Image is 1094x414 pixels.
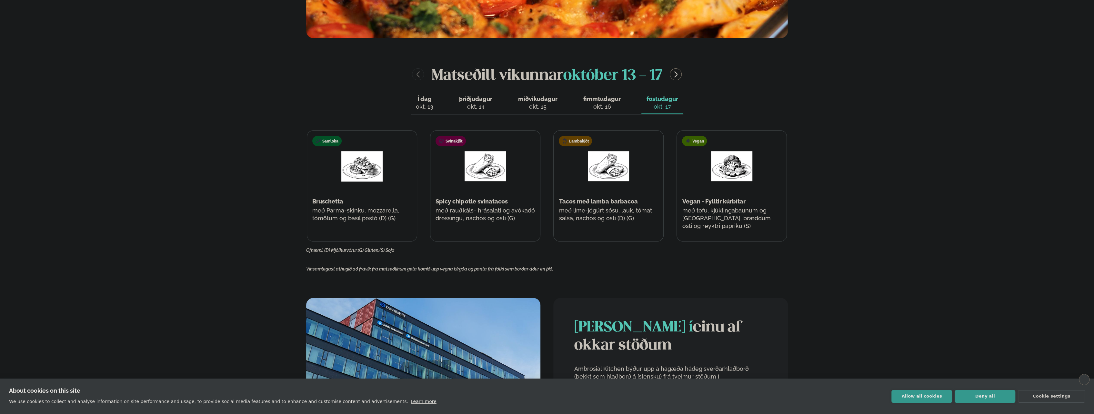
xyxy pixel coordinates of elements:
strong: About cookies on this site [9,387,80,394]
span: Bruschetta [312,198,343,205]
div: Lambakjöt [559,136,592,146]
button: Cookie settings [1018,390,1085,403]
button: miðvikudagur okt. 15 [513,93,563,114]
div: okt. 13 [416,103,433,111]
span: miðvikudagur [518,95,557,102]
img: Lamb.svg [562,138,567,143]
p: með lime-jógúrt sósu, lauk, tómat salsa, nachos og osti (D) (G) [559,207,658,222]
span: (G) Glúten, [358,248,379,253]
div: Samloka [312,136,342,146]
button: menu-btn-right [670,68,682,80]
button: Allow all cookies [891,390,952,403]
div: Svínakjöt [436,136,466,146]
img: Vegan.svg [685,138,690,143]
a: close [1079,374,1089,385]
button: Í dag okt. 13 [411,93,438,114]
span: [PERSON_NAME] í [574,320,693,335]
img: Vegan.png [711,151,752,181]
h2: einu af okkar stöðum [574,319,767,355]
div: okt. 14 [459,103,492,111]
p: með Parma-skinku, mozzarella, tómötum og basil pestó (D) (G) [312,207,412,222]
span: föstudagur [647,95,678,102]
div: okt. 16 [583,103,621,111]
div: okt. 17 [647,103,678,111]
img: Bruschetta.png [341,151,383,181]
button: þriðjudagur okt. 14 [454,93,497,114]
span: (S) Soja [379,248,395,253]
span: Spicy chipotle svínatacos [436,198,507,205]
img: pork.svg [439,138,444,143]
p: We use cookies to collect and analyse information on site performance and usage, to provide socia... [9,399,408,404]
p: með tofu, kjúklingabaunum og [GEOGRAPHIC_DATA], bræddum osti og reyktri papriku (S) [682,207,781,230]
button: Deny all [955,390,1015,403]
span: Vinsamlegast athugið að frávik frá matseðlinum geta komið upp vegna birgða og panta frá fólki sem... [306,266,553,271]
img: Wraps.png [588,151,629,181]
p: með rauðkáls- hrásalati og avókadó dressingu, nachos og osti (G) [436,207,535,222]
div: okt. 15 [518,103,557,111]
button: fimmtudagur okt. 16 [578,93,626,114]
span: Í dag [416,95,433,103]
span: (D) Mjólkurvörur, [324,248,358,253]
span: Vegan - Fylltir kúrbítar [682,198,745,205]
span: fimmtudagur [583,95,621,102]
span: Ofnæmi: [306,248,323,253]
img: Wraps.png [465,151,506,181]
span: október 13 - 17 [563,69,662,83]
button: föstudagur okt. 17 [641,93,683,114]
div: Vegan [682,136,707,146]
a: Learn more [411,399,437,404]
h2: Matseðill vikunnar [432,64,662,85]
span: Tacos með lamba barbacoa [559,198,637,205]
p: Ambrosial Kitchen býður upp á hágæða hádegisverðarhlaðborð (þekkt sem hlaðborð á íslensku) frá tv... [574,365,767,411]
img: sandwich-new-16px.svg [316,138,321,143]
span: þriðjudagur [459,95,492,102]
button: menu-btn-left [412,68,424,80]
